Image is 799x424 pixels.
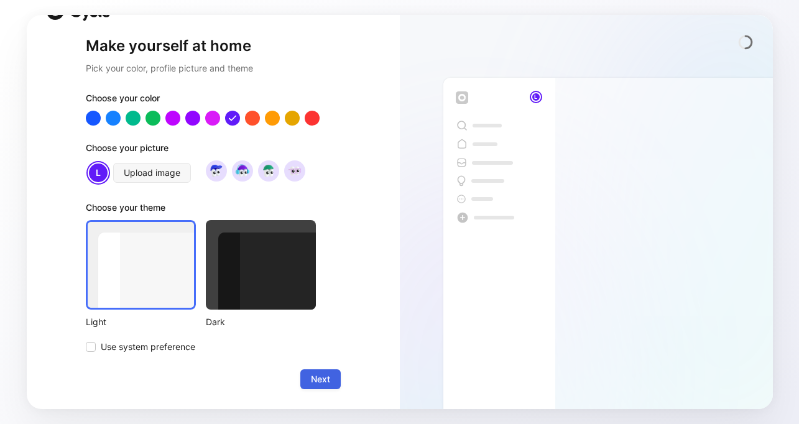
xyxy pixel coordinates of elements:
[101,339,195,354] span: Use system preference
[86,61,341,76] h2: Pick your color, profile picture and theme
[86,200,316,220] div: Choose your theme
[234,162,251,179] img: avatar
[86,141,341,160] div: Choose your picture
[86,315,196,330] div: Light
[300,369,341,389] button: Next
[456,91,468,104] img: workspace-default-logo-wX5zAyuM.png
[531,92,541,102] div: L
[86,91,341,111] div: Choose your color
[260,162,277,179] img: avatar
[206,315,316,330] div: Dark
[311,372,330,387] span: Next
[86,36,341,56] h1: Make yourself at home
[208,162,224,179] img: avatar
[113,163,191,183] button: Upload image
[88,162,109,183] div: L
[286,162,303,179] img: avatar
[124,165,180,180] span: Upload image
